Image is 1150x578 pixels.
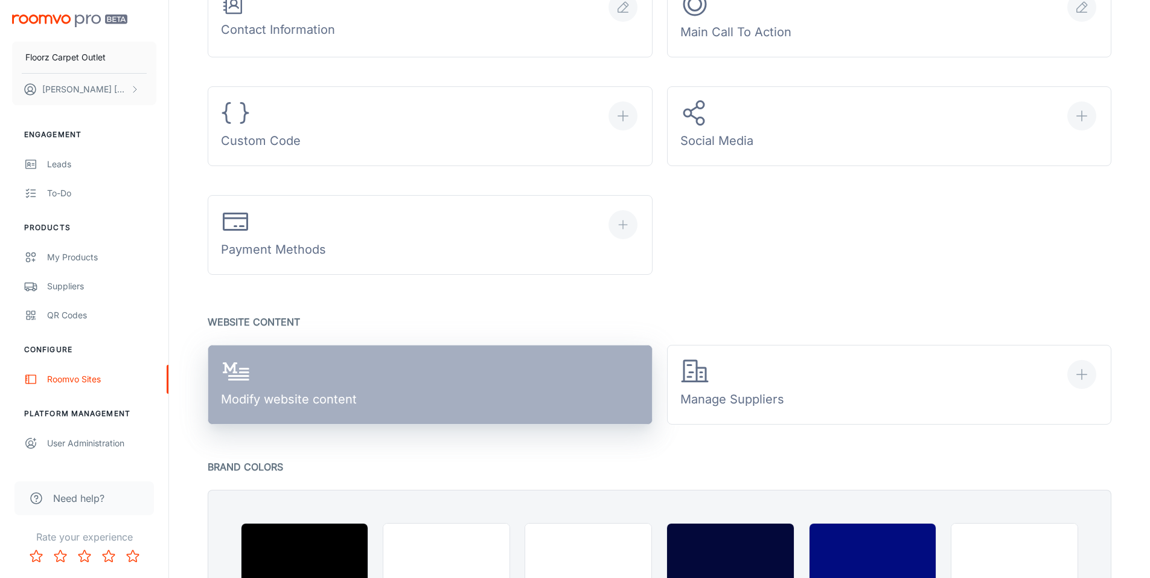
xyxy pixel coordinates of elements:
[208,86,653,166] button: Custom Code
[72,544,97,568] button: Rate 3 star
[12,42,156,73] button: Floorz Carpet Outlet
[12,14,127,27] img: Roomvo PRO Beta
[221,357,357,413] div: Modify website content
[47,187,156,200] div: To-do
[121,544,145,568] button: Rate 5 star
[47,251,156,264] div: My Products
[208,313,1111,330] p: Website Content
[221,98,301,155] div: Custom Code
[47,309,156,322] div: QR Codes
[47,158,156,171] div: Leads
[47,437,156,450] div: User Administration
[680,98,753,155] div: Social Media
[667,86,1112,166] button: Social Media
[48,544,72,568] button: Rate 2 star
[208,458,1111,475] p: Brand Colors
[97,544,121,568] button: Rate 4 star
[208,345,653,425] a: Modify website content
[42,83,127,96] p: [PERSON_NAME] [PERSON_NAME]
[25,51,106,64] p: Floorz Carpet Outlet
[221,207,326,263] div: Payment Methods
[47,280,156,293] div: Suppliers
[12,74,156,105] button: [PERSON_NAME] [PERSON_NAME]
[24,544,48,568] button: Rate 1 star
[208,195,653,275] button: Payment Methods
[680,357,784,413] div: Manage Suppliers
[667,345,1112,425] button: Manage Suppliers
[53,491,104,506] span: Need help?
[47,373,156,386] div: Roomvo Sites
[10,530,159,544] p: Rate your experience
